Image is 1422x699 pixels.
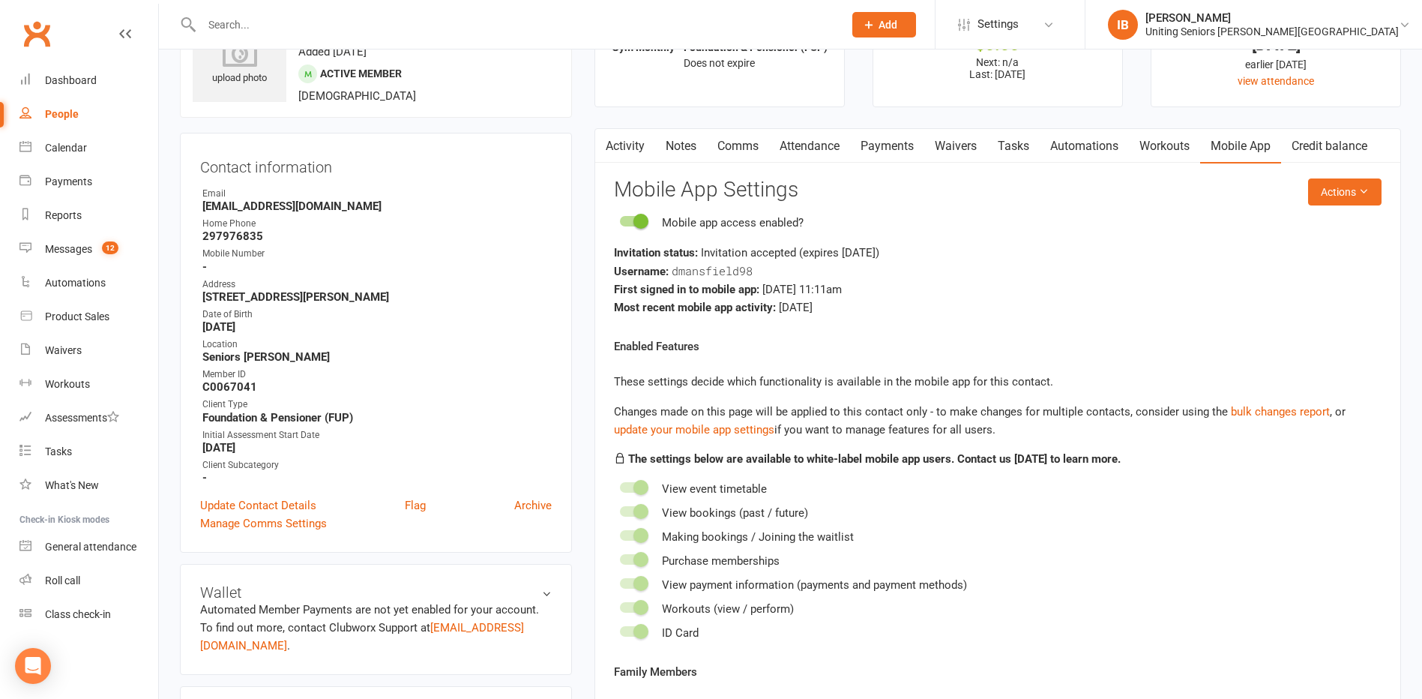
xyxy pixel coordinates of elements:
[200,153,552,175] h3: Contact information
[614,423,774,436] a: update your mobile app settings
[200,603,539,652] no-payment-system: Automated Member Payments are not yet enabled for your account. To find out more, contact Clubwor...
[514,496,552,514] a: Archive
[202,217,552,231] div: Home Phone
[614,373,1382,391] p: These settings decide which functionality is available in the mobile app for this contact.
[202,199,552,213] strong: [EMAIL_ADDRESS][DOMAIN_NAME]
[1231,405,1330,418] a: bulk changes report
[707,129,769,163] a: Comms
[45,108,79,120] div: People
[852,12,916,37] button: Add
[655,129,707,163] a: Notes
[19,367,158,401] a: Workouts
[19,435,158,469] a: Tasks
[202,337,552,352] div: Location
[19,199,158,232] a: Reports
[595,129,655,163] a: Activity
[19,165,158,199] a: Payments
[1231,405,1346,418] span: , or
[1145,25,1399,38] div: Uniting Seniors [PERSON_NAME][GEOGRAPHIC_DATA]
[1129,129,1200,163] a: Workouts
[19,300,158,334] a: Product Sales
[18,15,55,52] a: Clubworx
[45,142,87,154] div: Calendar
[672,263,753,278] span: dmansfield98
[45,445,72,457] div: Tasks
[662,602,794,616] span: Workouts (view / perform)
[200,496,316,514] a: Update Contact Details
[977,7,1019,41] span: Settings
[924,129,987,163] a: Waivers
[200,621,524,652] a: [EMAIL_ADDRESS][DOMAIN_NAME]
[662,214,804,232] div: Mobile app access enabled?
[19,97,158,131] a: People
[1238,75,1314,87] a: view attendance
[45,378,90,390] div: Workouts
[298,89,416,103] span: [DEMOGRAPHIC_DATA]
[197,14,833,35] input: Search...
[662,506,808,520] span: View bookings (past / future)
[1145,11,1399,25] div: [PERSON_NAME]
[15,648,51,684] div: Open Intercom Messenger
[1200,129,1281,163] a: Mobile App
[1165,37,1387,52] div: [DATE]
[202,380,552,394] strong: C0067041
[1281,129,1378,163] a: Credit balance
[202,350,552,364] strong: Seniors [PERSON_NAME]
[202,367,552,382] div: Member ID
[45,412,119,424] div: Assessments
[662,554,780,568] span: Purchase memberships
[202,441,552,454] strong: [DATE]
[662,482,767,496] span: View event timetable
[202,277,552,292] div: Address
[614,244,1382,262] div: Invitation accepted
[799,246,879,259] span: (expires [DATE] )
[614,265,669,278] strong: Username:
[19,469,158,502] a: What's New
[614,178,1382,202] h3: Mobile App Settings
[202,428,552,442] div: Initial Assessment Start Date
[1040,129,1129,163] a: Automations
[45,209,82,221] div: Reports
[614,283,759,296] strong: First signed in to mobile app:
[202,458,552,472] div: Client Subcategory
[19,334,158,367] a: Waivers
[614,403,1382,439] div: Changes made on this page will be applied to this contact only - to make changes for multiple con...
[45,310,109,322] div: Product Sales
[202,290,552,304] strong: [STREET_ADDRESS][PERSON_NAME]
[614,301,776,314] strong: Most recent mobile app activity:
[19,598,158,631] a: Class kiosk mode
[1165,56,1387,73] div: earlier [DATE]
[45,175,92,187] div: Payments
[45,574,80,586] div: Roll call
[879,19,897,31] span: Add
[19,232,158,266] a: Messages 12
[202,260,552,274] strong: -
[779,301,813,314] span: [DATE]
[200,514,327,532] a: Manage Comms Settings
[628,452,1121,466] strong: The settings below are available to white-label mobile app users. Contact us [DATE] to learn more.
[662,626,699,640] span: ID Card
[202,187,552,201] div: Email
[19,401,158,435] a: Assessments
[662,578,967,592] span: View payment information (payments and payment methods)
[45,344,82,356] div: Waivers
[887,56,1109,80] p: Next: n/a Last: [DATE]
[298,45,367,58] time: Added [DATE]
[102,241,118,254] span: 12
[19,131,158,165] a: Calendar
[662,530,854,544] span: Making bookings / Joining the waitlist
[887,37,1109,52] div: $0.00
[202,307,552,322] div: Date of Birth
[202,471,552,484] strong: -
[45,608,111,620] div: Class check-in
[202,229,552,243] strong: 297976835
[202,411,552,424] strong: Foundation & Pensioner (FUP)
[193,37,286,86] div: upload photo
[614,246,698,259] strong: Invitation status:
[45,541,136,553] div: General attendance
[684,57,755,69] span: Does not expire
[45,74,97,86] div: Dashboard
[614,663,697,681] label: Family Members
[320,67,402,79] span: Active member
[202,397,552,412] div: Client Type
